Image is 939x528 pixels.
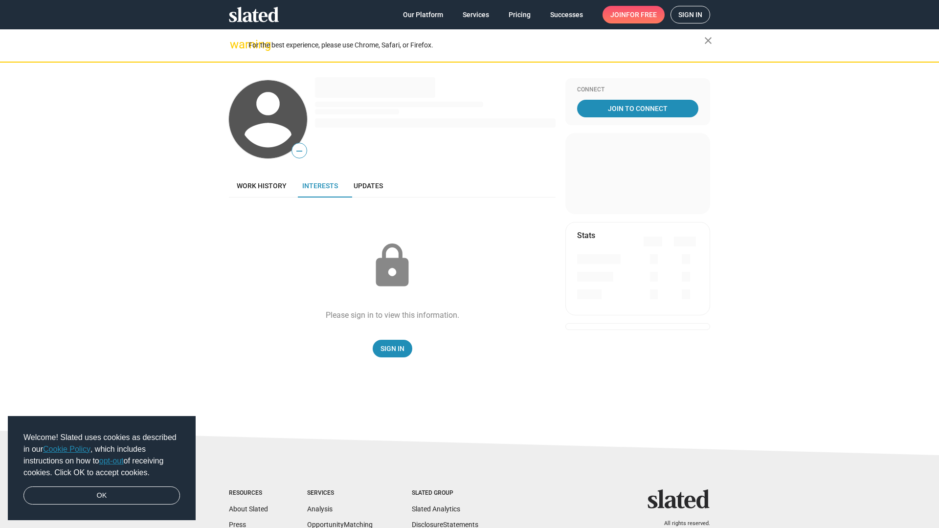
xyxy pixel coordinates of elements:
div: cookieconsent [8,416,196,521]
a: Sign In [373,340,412,357]
span: for free [626,6,657,23]
a: Interests [294,174,346,198]
span: Our Platform [403,6,443,23]
span: Work history [237,182,287,190]
a: Cookie Policy [43,445,90,453]
a: Work history [229,174,294,198]
a: dismiss cookie message [23,486,180,505]
span: Services [463,6,489,23]
mat-icon: lock [368,242,417,290]
span: Join To Connect [579,100,696,117]
mat-icon: close [702,35,714,46]
span: Pricing [509,6,531,23]
span: Sign In [380,340,404,357]
div: Slated Group [412,489,478,497]
a: Join To Connect [577,100,698,117]
div: Resources [229,489,268,497]
span: — [292,145,307,157]
a: Successes [542,6,591,23]
span: Updates [354,182,383,190]
a: Pricing [501,6,538,23]
div: For the best experience, please use Chrome, Safari, or Firefox. [248,39,704,52]
div: Services [307,489,373,497]
span: Join [610,6,657,23]
a: Analysis [307,505,333,513]
span: Sign in [678,6,702,23]
a: Our Platform [395,6,451,23]
a: Updates [346,174,391,198]
a: Slated Analytics [412,505,460,513]
mat-card-title: Stats [577,230,595,241]
a: Joinfor free [603,6,665,23]
div: Please sign in to view this information. [326,310,459,320]
span: Successes [550,6,583,23]
span: Interests [302,182,338,190]
a: Sign in [671,6,710,23]
span: Welcome! Slated uses cookies as described in our , which includes instructions on how to of recei... [23,432,180,479]
a: Services [455,6,497,23]
mat-icon: warning [230,39,242,50]
a: About Slated [229,505,268,513]
div: Connect [577,86,698,94]
a: opt-out [99,457,124,465]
